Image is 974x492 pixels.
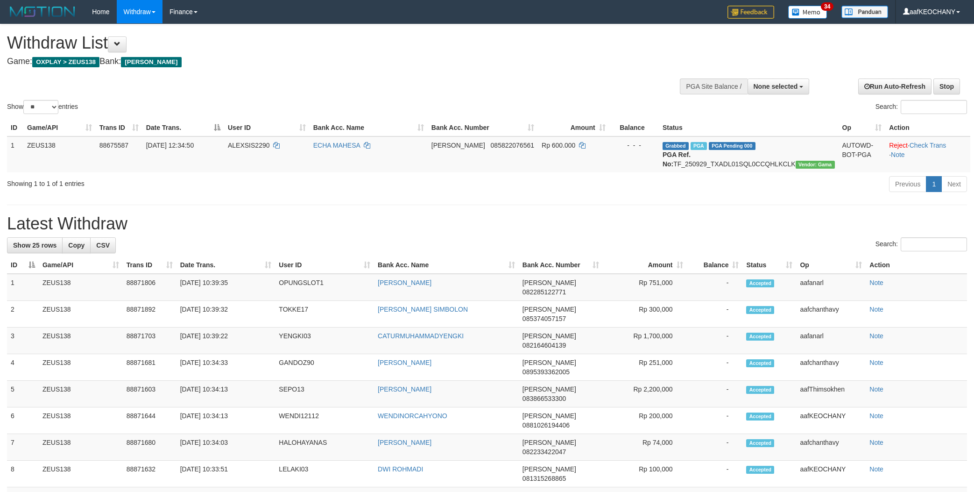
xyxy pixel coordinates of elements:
[491,142,534,149] span: Copy 085822076561 to clipboard
[39,407,123,434] td: ZEUS138
[885,136,970,172] td: · ·
[603,407,687,434] td: Rp 200,000
[378,465,423,473] a: DWI ROHMADI
[746,386,774,394] span: Accepted
[796,354,866,381] td: aafchanthavy
[687,461,743,487] td: -
[522,315,566,322] span: Copy 085374057157 to clipboard
[869,332,883,340] a: Note
[431,142,485,149] span: [PERSON_NAME]
[522,359,576,366] span: [PERSON_NAME]
[603,328,687,354] td: Rp 1,700,000
[7,301,39,328] td: 2
[869,306,883,313] a: Note
[7,257,39,274] th: ID: activate to sort column descending
[39,434,123,461] td: ZEUS138
[7,100,78,114] label: Show entries
[39,381,123,407] td: ZEUS138
[176,274,275,301] td: [DATE] 10:39:35
[68,242,85,249] span: Copy
[142,119,224,136] th: Date Trans.: activate to sort column descending
[275,328,374,354] td: YENGKI03
[7,175,399,188] div: Showing 1 to 1 of 1 entries
[746,466,774,474] span: Accepted
[841,6,888,18] img: panduan.png
[522,475,566,482] span: Copy 081315268865 to clipboard
[687,354,743,381] td: -
[7,57,640,66] h4: Game: Bank:
[933,78,960,94] a: Stop
[796,301,866,328] td: aafchanthavy
[538,119,609,136] th: Amount: activate to sort column ascending
[176,301,275,328] td: [DATE] 10:39:32
[123,434,176,461] td: 88871680
[176,434,275,461] td: [DATE] 10:34:03
[121,57,181,67] span: [PERSON_NAME]
[659,119,839,136] th: Status
[522,332,576,340] span: [PERSON_NAME]
[746,359,774,367] span: Accepted
[941,176,967,192] a: Next
[62,237,91,253] a: Copy
[90,237,116,253] a: CSV
[609,119,659,136] th: Balance
[889,176,926,192] a: Previous
[522,342,566,349] span: Copy 082164604139 to clipboard
[687,434,743,461] td: -
[224,119,310,136] th: User ID: activate to sort column ascending
[821,2,833,11] span: 34
[39,461,123,487] td: ZEUS138
[378,439,431,446] a: [PERSON_NAME]
[542,142,575,149] span: Rp 600.000
[7,381,39,407] td: 5
[727,6,774,19] img: Feedback.jpg
[378,412,447,420] a: WENDINORCAHYONO
[926,176,942,192] a: 1
[7,237,63,253] a: Show 25 rows
[603,301,687,328] td: Rp 300,000
[275,354,374,381] td: GANDOZ90
[788,6,827,19] img: Button%20Memo.svg
[748,78,810,94] button: None selected
[522,465,576,473] span: [PERSON_NAME]
[123,354,176,381] td: 88871681
[687,274,743,301] td: -
[869,279,883,286] a: Note
[313,142,360,149] a: ECHA MAHESA
[603,354,687,381] td: Rp 251,000
[275,461,374,487] td: LELAKI03
[746,439,774,447] span: Accepted
[522,395,566,402] span: Copy 083866533300 to clipboard
[32,57,99,67] span: OXPLAY > ZEUS138
[123,274,176,301] td: 88871806
[869,465,883,473] a: Note
[746,413,774,421] span: Accepted
[123,407,176,434] td: 88871644
[869,359,883,366] a: Note
[39,301,123,328] td: ZEUS138
[885,119,970,136] th: Action
[228,142,270,149] span: ALEXSIS2290
[746,279,774,287] span: Accepted
[522,439,576,446] span: [PERSON_NAME]
[275,274,374,301] td: OPUNGSLOT1
[522,448,566,456] span: Copy 082233422047 to clipboard
[7,407,39,434] td: 6
[742,257,796,274] th: Status: activate to sort column ascending
[123,381,176,407] td: 88871603
[796,161,835,169] span: Vendor URL: https://trx31.1velocity.biz
[869,412,883,420] a: Note
[7,214,967,233] h1: Latest Withdraw
[875,237,967,251] label: Search:
[23,100,58,114] select: Showentries
[796,381,866,407] td: aafThimsokhen
[603,274,687,301] td: Rp 751,000
[7,136,23,172] td: 1
[378,332,464,340] a: CATURMUHAMMADYENGKI
[275,407,374,434] td: WENDI12112
[39,328,123,354] td: ZEUS138
[659,136,839,172] td: TF_250929_TXADL01SQL0CCQHLKCLK
[796,407,866,434] td: aafKEOCHANY
[901,100,967,114] input: Search:
[96,119,142,136] th: Trans ID: activate to sort column ascending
